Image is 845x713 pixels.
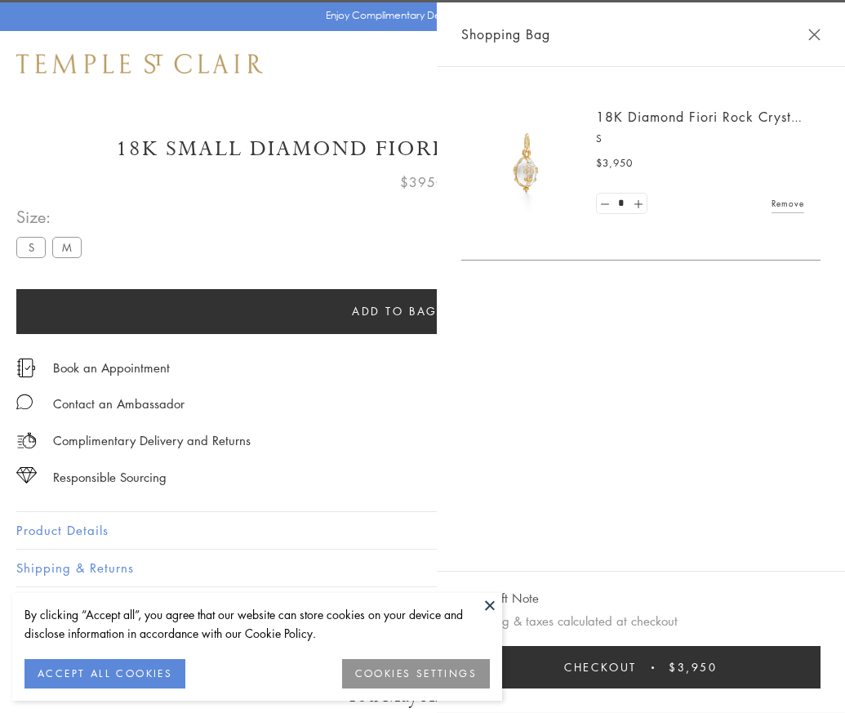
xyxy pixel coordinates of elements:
span: $3,950 [669,658,718,676]
p: Shipping & taxes calculated at checkout [461,611,821,631]
button: ACCEPT ALL COOKIES [24,659,185,688]
p: Complimentary Delivery and Returns [53,430,251,451]
span: Size: [16,203,88,230]
button: Close Shopping Bag [808,29,821,41]
label: S [16,237,46,257]
img: icon_appointment.svg [16,359,36,377]
a: Set quantity to 0 [597,194,613,214]
button: COOKIES SETTINGS [342,659,490,688]
p: S [596,131,804,147]
span: $3,950 [596,155,633,172]
span: Add to bag [352,302,438,320]
button: Add to bag [16,289,773,334]
label: M [52,237,82,257]
span: Shopping Bag [461,24,550,45]
button: Checkout $3,950 [461,646,821,688]
span: Checkout [564,658,637,676]
a: Book an Appointment [53,359,170,377]
a: Remove [772,194,804,212]
button: Shipping & Returns [16,550,829,586]
img: MessageIcon-01_2.svg [16,394,33,410]
img: P51889-E11FIORI [478,114,576,212]
button: Gifting [16,587,829,624]
div: By clicking “Accept all”, you agree that our website can store cookies on your device and disclos... [24,605,490,643]
button: Add Gift Note [461,588,539,608]
h1: 18K Small Diamond Fiori Rock Crystal Amulet [16,135,829,163]
div: Contact an Ambassador [53,394,185,414]
div: Responsible Sourcing [53,467,167,488]
a: Set quantity to 2 [629,194,646,214]
img: Temple St. Clair [16,54,263,74]
img: icon_delivery.svg [16,430,37,451]
p: Enjoy Complimentary Delivery & Returns [326,7,511,24]
button: Product Details [16,512,829,549]
span: $3950 [400,172,445,193]
img: icon_sourcing.svg [16,467,37,484]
